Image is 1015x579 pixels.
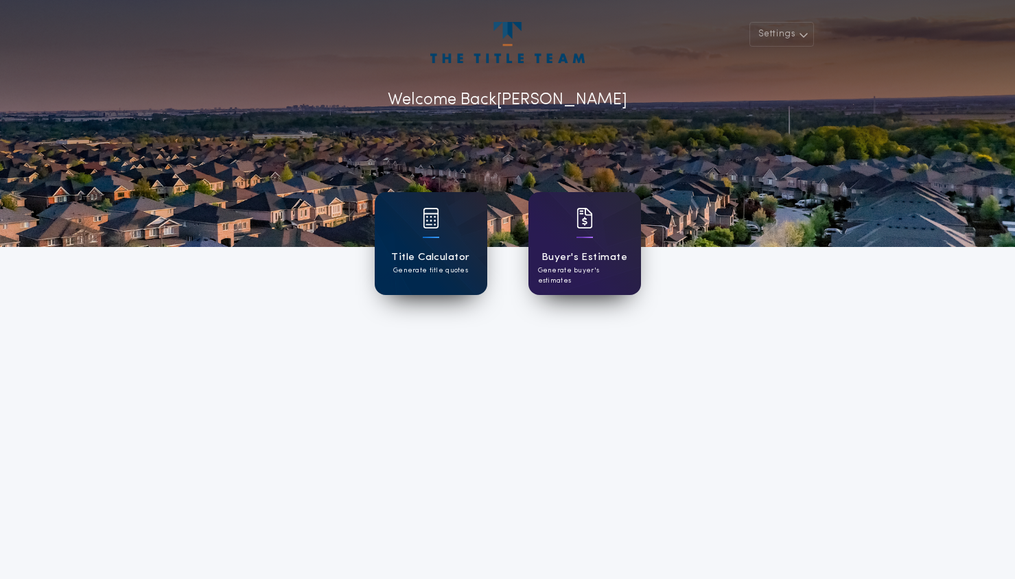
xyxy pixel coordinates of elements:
[388,88,627,113] p: Welcome Back [PERSON_NAME]
[375,192,487,295] a: card iconTitle CalculatorGenerate title quotes
[393,265,468,276] p: Generate title quotes
[576,208,593,228] img: card icon
[430,22,584,63] img: account-logo
[423,208,439,228] img: card icon
[528,192,641,295] a: card iconBuyer's EstimateGenerate buyer's estimates
[391,250,469,265] h1: Title Calculator
[749,22,814,47] button: Settings
[538,265,631,286] p: Generate buyer's estimates
[541,250,627,265] h1: Buyer's Estimate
